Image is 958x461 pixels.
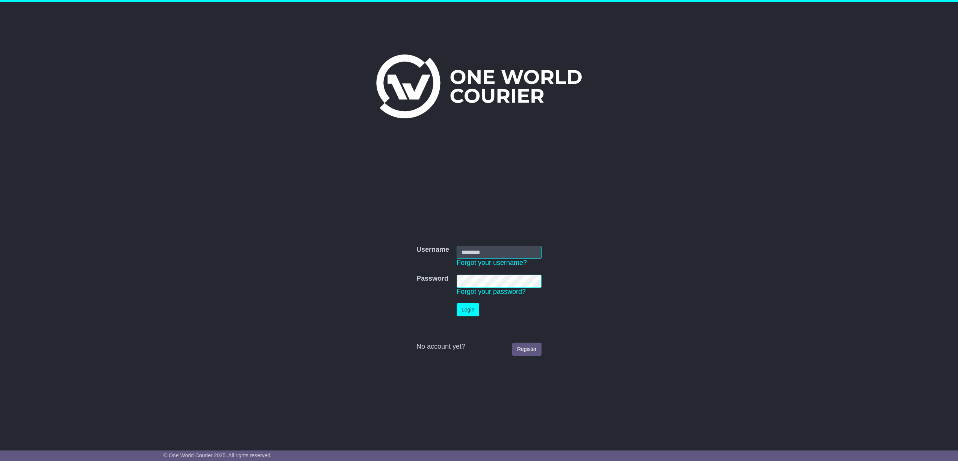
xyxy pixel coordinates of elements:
[416,246,449,254] label: Username
[416,275,448,283] label: Password
[416,343,542,351] div: No account yet?
[512,343,542,356] a: Register
[457,303,479,316] button: Login
[163,452,272,458] span: © One World Courier 2025. All rights reserved.
[376,54,581,118] img: One World
[457,288,526,295] a: Forgot your password?
[457,259,527,266] a: Forgot your username?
